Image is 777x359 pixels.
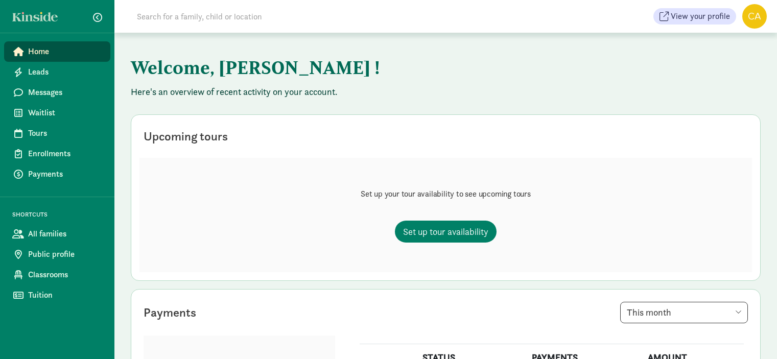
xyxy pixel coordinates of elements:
[28,248,102,260] span: Public profile
[4,224,110,244] a: All families
[28,148,102,160] span: Enrollments
[28,107,102,119] span: Waitlist
[671,10,730,22] span: View your profile
[403,225,488,238] span: Set up tour availability
[28,269,102,281] span: Classrooms
[4,103,110,123] a: Waitlist
[131,86,761,98] p: Here's an overview of recent activity on your account.
[4,164,110,184] a: Payments
[28,66,102,78] span: Leads
[28,86,102,99] span: Messages
[28,289,102,301] span: Tuition
[28,228,102,240] span: All families
[4,285,110,305] a: Tuition
[395,221,497,243] a: Set up tour availability
[4,41,110,62] a: Home
[4,143,110,164] a: Enrollments
[28,127,102,139] span: Tours
[144,127,228,146] div: Upcoming tours
[4,82,110,103] a: Messages
[28,168,102,180] span: Payments
[131,49,637,86] h1: Welcome, [PERSON_NAME] !
[653,8,736,25] button: View your profile
[4,244,110,265] a: Public profile
[4,265,110,285] a: Classrooms
[28,45,102,58] span: Home
[131,6,417,27] input: Search for a family, child or location
[361,188,531,200] p: Set up your tour availability to see upcoming tours
[4,123,110,143] a: Tours
[4,62,110,82] a: Leads
[144,303,196,322] div: Payments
